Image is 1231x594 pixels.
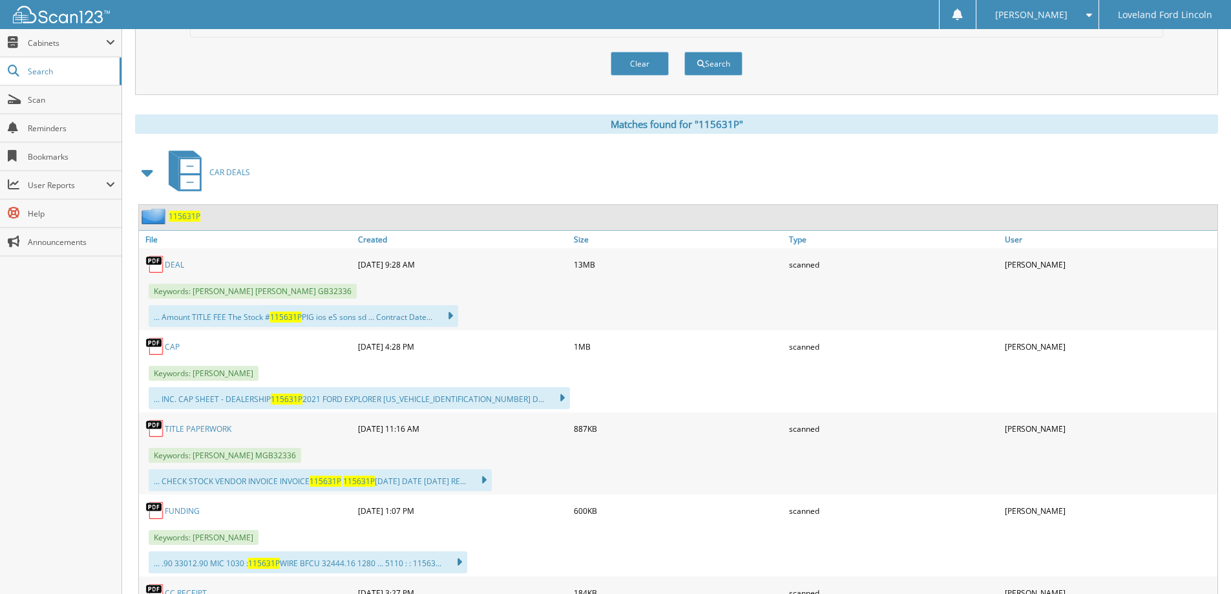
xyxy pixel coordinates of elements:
a: Size [571,231,786,248]
div: 13MB [571,251,786,277]
img: scan123-logo-white.svg [13,6,110,23]
div: [PERSON_NAME] [1002,251,1217,277]
div: 600KB [571,498,786,524]
span: 115631P [270,312,302,323]
div: ... CHECK STOCK VENDOR INVOICE INVOICE [DATE] DATE [DATE] RE... [149,469,492,491]
span: 115631P [343,476,375,487]
div: scanned [786,416,1002,441]
a: FUNDING [165,505,200,516]
a: File [139,231,355,248]
a: Created [355,231,571,248]
span: Keywords: [PERSON_NAME] [PERSON_NAME] GB32336 [149,284,357,299]
span: User Reports [28,180,106,191]
span: Announcements [28,237,115,248]
span: Keywords: [PERSON_NAME] MGB32336 [149,448,301,463]
span: [PERSON_NAME] [995,11,1068,19]
span: Search [28,66,113,77]
img: PDF.png [145,337,165,356]
img: PDF.png [145,419,165,438]
div: ... INC. CAP SHEET - DEALERSHIP 2021 FORD EXPLORER [US_VEHICLE_IDENTIFICATION_NUMBER] D... [149,387,570,409]
div: scanned [786,334,1002,359]
div: [DATE] 4:28 PM [355,334,571,359]
div: [PERSON_NAME] [1002,416,1217,441]
div: [DATE] 11:16 AM [355,416,571,441]
img: PDF.png [145,501,165,520]
div: ... Amount TITLE FEE The Stock # PIG ios eS sons sd ... Contract Date... [149,305,458,327]
span: 115631P [248,558,280,569]
div: [PERSON_NAME] [1002,498,1217,524]
iframe: Chat Widget [1166,532,1231,594]
span: Keywords: [PERSON_NAME] [149,366,258,381]
a: DEAL [165,259,184,270]
img: PDF.png [145,255,165,274]
span: 115631P [271,394,302,405]
a: CAP [165,341,180,352]
div: 1MB [571,334,786,359]
span: Keywords: [PERSON_NAME] [149,530,258,545]
div: Matches found for "115631P" [135,114,1218,134]
div: ... .90 33012.90 MIC 1030 : WIRE BFCU 32444.16 1280 ... 5110 : : 11563... [149,551,467,573]
a: TITLE PAPERWORK [165,423,231,434]
div: [DATE] 1:07 PM [355,498,571,524]
div: scanned [786,498,1002,524]
span: Reminders [28,123,115,134]
div: [PERSON_NAME] [1002,334,1217,359]
a: 115631P [169,211,200,222]
a: Type [786,231,1002,248]
span: Loveland Ford Lincoln [1118,11,1212,19]
button: Clear [611,52,669,76]
span: CAR DEALS [209,167,250,178]
img: folder2.png [142,208,169,224]
span: Scan [28,94,115,105]
span: Bookmarks [28,151,115,162]
span: Help [28,208,115,219]
span: 115631P [310,476,341,487]
a: User [1002,231,1217,248]
a: CAR DEALS [161,147,250,198]
button: Search [684,52,742,76]
div: 887KB [571,416,786,441]
div: scanned [786,251,1002,277]
div: [DATE] 9:28 AM [355,251,571,277]
span: Cabinets [28,37,106,48]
